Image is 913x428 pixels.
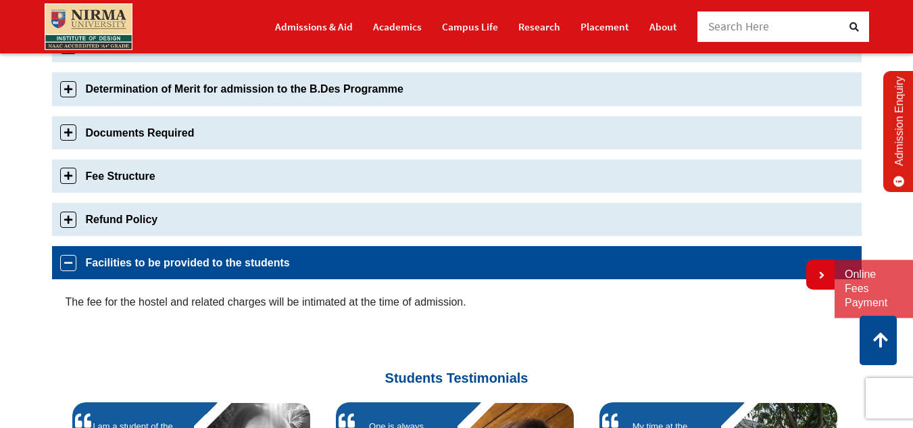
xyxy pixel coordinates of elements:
[708,19,770,34] span: Search Here
[45,3,132,50] img: main_logo
[52,116,862,149] a: Documents Required
[275,15,353,39] a: Admissions & Aid
[845,268,903,310] a: Online Fees Payment
[52,72,862,105] a: Determination of Merit for admission to the B.Des Programme
[373,15,422,39] a: Academics
[52,246,862,279] a: Facilities to be provided to the students
[52,160,862,193] a: Fee Structure
[518,15,560,39] a: Research
[649,15,677,39] a: About
[52,203,862,236] a: Refund Policy
[581,15,629,39] a: Placement
[62,346,852,386] h3: Students Testimonials
[66,293,848,311] p: The fee for the hostel and related charges will be intimated at the time of admission.
[442,15,498,39] a: Campus Life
